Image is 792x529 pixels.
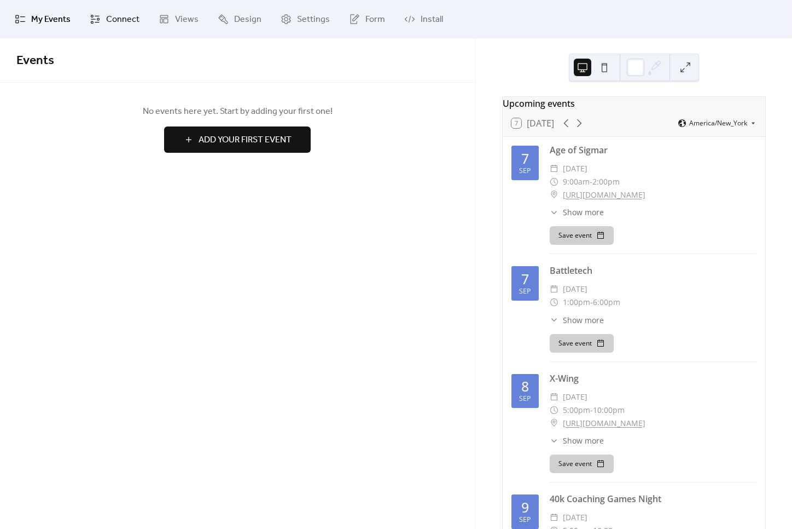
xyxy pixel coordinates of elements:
span: Connect [106,13,139,26]
div: Battletech [550,264,756,277]
div: ​ [550,188,558,202]
button: Add Your First Event [164,127,311,153]
div: ​ [550,435,558,446]
div: ​ [550,283,558,296]
a: Add Your First Event [16,127,459,153]
span: [DATE] [563,511,587,524]
button: ​Show more [550,206,604,218]
span: 1:00pm [563,296,590,309]
span: Add Your First Event [199,134,292,147]
button: Save event [550,226,614,245]
span: - [590,175,592,188]
span: Views [175,13,199,26]
span: - [590,404,593,417]
span: [DATE] [563,390,587,404]
div: X-Wing [550,372,756,385]
a: [URL][DOMAIN_NAME] [563,188,645,202]
span: 6:00pm [593,296,620,309]
a: My Events [7,4,79,34]
button: ​Show more [550,314,604,326]
div: Sep [519,288,531,295]
span: [DATE] [563,162,587,175]
div: 7 [521,272,529,286]
div: ​ [550,162,558,175]
button: Save event [550,334,614,353]
div: 40k Coaching Games Night [550,492,756,505]
span: [DATE] [563,283,587,296]
div: 8 [521,380,529,393]
span: Events [16,49,54,73]
div: ​ [550,511,558,524]
a: Form [341,4,393,34]
div: Age of Sigmar [550,143,756,157]
span: Settings [297,13,330,26]
span: 2:00pm [592,175,620,188]
div: 9 [521,501,529,514]
div: ​ [550,404,558,417]
a: [URL][DOMAIN_NAME] [563,417,645,430]
button: ​Show more [550,435,604,446]
span: Show more [563,206,604,218]
button: Save event [550,455,614,473]
a: Views [150,4,207,34]
span: America/New_York [689,120,747,127]
span: My Events [31,13,71,26]
span: Show more [563,314,604,326]
span: No events here yet. Start by adding your first one! [16,105,459,118]
div: ​ [550,175,558,188]
span: 9:00am [563,175,590,188]
div: ​ [550,417,558,430]
span: Show more [563,435,604,446]
span: 5:00pm [563,404,590,417]
a: Design [209,4,270,34]
span: Design [234,13,261,26]
a: Settings [272,4,338,34]
div: 7 [521,152,529,165]
div: Sep [519,168,531,175]
span: Install [421,13,443,26]
div: ​ [550,314,558,326]
a: Install [396,4,451,34]
div: Sep [519,395,531,403]
div: ​ [550,296,558,309]
span: Form [365,13,385,26]
div: Sep [519,516,531,524]
span: - [590,296,593,309]
a: Connect [81,4,148,34]
div: ​ [550,390,558,404]
div: ​ [550,206,558,218]
div: Upcoming events [503,97,765,110]
span: 10:00pm [593,404,625,417]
